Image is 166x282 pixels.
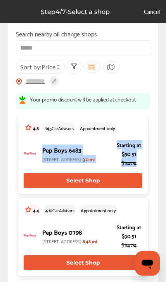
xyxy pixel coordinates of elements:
[30,96,136,102] p: Your promo discount will be applied at checkout
[52,124,74,132] span: CarAdvisors
[81,206,116,214] p: Appointment only
[41,8,110,15] p: Step 4 / 7 - Select a shop
[115,240,142,249] p: $114.04
[42,144,109,155] p: Pep Boys 6483
[42,227,109,237] p: Pep Boys 0798
[41,62,55,71] span: Price
[52,206,74,214] span: CarAdvisors
[115,140,142,158] p: Starting at $90.51
[83,155,95,163] span: 3.0 mi
[24,173,142,188] button: Select Shop
[24,148,36,160] img: logo-pepboys.png
[33,206,39,214] p: 4.4
[16,28,150,39] p: Search nearby oil change shops
[42,155,83,163] span: [STREET_ADDRESS]-
[115,222,142,240] p: Starting at $90.51
[80,124,115,132] p: Appointment only
[135,251,160,276] iframe: 启动消息传送窗口的按钮
[24,255,142,270] button: Select Shop
[45,124,52,132] span: 145
[20,62,55,71] span: Sort by :
[42,237,83,245] span: [STREET_ADDRESS]-
[144,8,160,15] a: Cancel
[83,237,97,245] span: 8.48 mi
[16,78,22,85] img: location_vector_orange.38f05af8.svg
[24,230,36,242] img: logo-pepboys.png
[45,206,52,214] span: 410
[33,124,39,132] p: 4.8
[115,158,142,167] p: $114.04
